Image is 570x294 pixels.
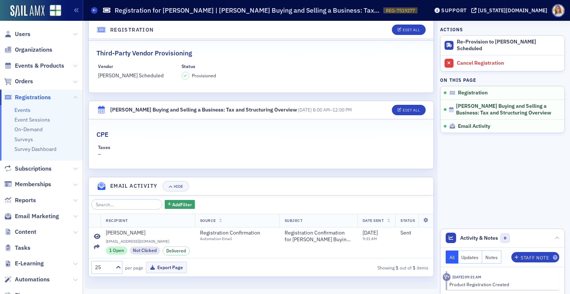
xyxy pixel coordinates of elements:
[200,218,216,223] span: Source
[452,274,481,280] time: 6/16/2025 09:31 AM
[313,107,330,113] time: 8:00 AM
[285,230,352,243] span: Registration Confirmation for [PERSON_NAME] Buying and Selling a Business: Tax and Structuring Ov...
[106,218,128,223] span: Recipient
[321,264,428,271] div: Showing out of items
[482,251,501,264] button: Notes
[163,246,190,255] div: Delivered
[106,246,127,255] div: 1 Open
[4,62,64,70] a: Events & Products
[15,244,30,252] span: Tasks
[14,126,43,133] a: On-Demand
[96,48,192,58] h2: Third-Party Vendor Provisioning
[14,116,50,123] a: Event Sessions
[192,72,216,78] span: Provisioned
[298,107,352,113] span: –
[4,77,33,85] a: Orders
[174,184,183,188] div: Hide
[15,46,52,54] span: Organizations
[443,273,451,281] div: Activity
[15,259,44,268] span: E-Learning
[440,55,564,71] a: Cancel Registration
[15,228,36,236] span: Content
[95,264,111,271] div: 25
[441,7,467,14] div: Support
[440,77,565,83] h4: On this page
[4,93,51,101] a: Registrations
[332,107,352,113] time: 12:00 PM
[4,30,30,38] a: Users
[4,165,52,173] a: Subscriptions
[106,230,145,236] div: [PERSON_NAME]
[14,146,56,152] a: Survey Dashboard
[440,26,463,33] h4: Actions
[172,201,192,208] span: Add Filter
[115,6,380,15] h1: Registration for [PERSON_NAME] | [PERSON_NAME] Buying and Selling a Business: Tax and Structuring...
[163,181,189,191] button: Hide
[50,5,61,16] img: SailAMX
[15,77,33,85] span: Orders
[386,7,415,14] span: REG-7519277
[14,136,33,143] a: Surveys
[471,8,550,13] button: [US_STATE][DOMAIN_NAME]
[446,251,458,264] button: All
[511,252,559,262] button: Staff Note
[15,275,50,284] span: Automations
[110,106,297,114] div: [PERSON_NAME] Buying and Selling a Business: Tax and Structuring Overview
[394,264,400,271] strong: 1
[10,5,45,17] img: SailAMX
[4,275,50,284] a: Automations
[15,165,52,173] span: Subscriptions
[45,5,61,17] a: View Homepage
[15,93,51,101] span: Registrations
[15,196,36,204] span: Reports
[98,145,110,150] div: Taxes
[4,259,44,268] a: E-Learning
[165,200,195,209] button: AddFilter
[457,60,561,67] div: Cancel Registration
[98,145,174,158] div: –
[521,256,549,260] div: Staff Note
[460,234,498,242] span: Activity & Notes
[456,103,555,116] span: [PERSON_NAME] Buying and Selling a Business: Tax and Structuring Overview
[552,4,565,17] span: Profile
[363,229,378,236] span: [DATE]
[4,180,51,188] a: Memberships
[501,233,510,243] span: 0
[4,196,36,204] a: Reports
[440,36,564,55] button: Re-Provision to [PERSON_NAME] Scheduled
[412,264,417,271] strong: 1
[458,90,488,96] span: Registration
[400,218,415,223] span: Status
[403,28,420,32] div: Edit All
[298,107,312,113] span: [DATE]
[110,26,154,34] h4: Registration
[400,230,437,236] div: Sent
[285,218,303,223] span: Subject
[449,281,554,288] div: Product Registration Created
[96,130,108,139] h2: CPE
[130,246,160,255] div: Not Clicked
[458,251,482,264] button: Updates
[392,25,425,35] button: Edit All
[15,62,64,70] span: Events & Products
[457,39,561,52] div: Re-Provision to [PERSON_NAME] Scheduled
[4,228,36,236] a: Content
[200,230,268,236] span: Registration Confirmation
[15,30,30,38] span: Users
[15,180,51,188] span: Memberships
[15,212,59,220] span: Email Marketing
[91,199,162,210] input: Search…
[478,7,547,14] div: [US_STATE][DOMAIN_NAME]
[98,64,113,69] div: Vendor
[125,264,143,271] label: per page
[106,239,190,244] span: [EMAIL_ADDRESS][DOMAIN_NAME]
[98,72,174,80] span: [PERSON_NAME] Scheduled
[363,218,384,223] span: Date Sent
[110,182,158,190] h4: Email Activity
[4,46,52,54] a: Organizations
[181,64,195,69] div: Status
[403,108,420,112] div: Edit All
[4,212,59,220] a: Email Marketing
[14,107,30,113] a: Events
